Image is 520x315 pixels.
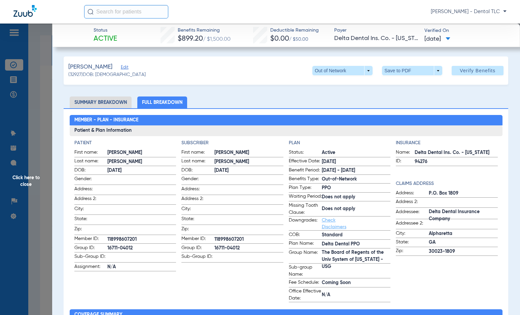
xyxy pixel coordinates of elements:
span: Assignment: [74,263,107,271]
span: Plan Type: [289,184,322,192]
h4: Insurance [396,140,498,147]
span: Verified On [424,27,509,34]
button: Save to PDF [382,66,442,75]
button: Verify Benefits [452,66,504,75]
span: City: [74,205,107,214]
span: Plan Name: [289,240,322,248]
h4: Patient [74,140,176,147]
span: Group ID: [181,244,214,252]
span: Active [94,34,117,44]
span: [PERSON_NAME] [214,149,283,156]
span: Member ID: [74,235,107,243]
span: The Board of Regents of the Univ System of [US_STATE] - USG [322,256,390,263]
span: COB: [289,231,322,239]
span: Benefit Period: [289,167,322,175]
span: Edit [121,65,127,71]
span: Name: [396,149,415,157]
span: Active [322,149,390,156]
h2: Member - Plan - Insurance [70,115,502,126]
span: N/A [107,264,176,271]
img: Zuub Logo [13,5,37,17]
iframe: Chat Widget [486,283,520,315]
span: Alpharetta [429,230,498,237]
span: Last name: [74,158,107,166]
span: Benefits Type: [289,175,322,184]
span: N/A [322,291,390,299]
span: GA [429,239,498,246]
span: 118998607201 [107,236,176,243]
span: Address: [74,186,107,195]
span: 16711-04012 [214,245,283,252]
span: (32927) DOB: [DEMOGRAPHIC_DATA] [68,71,146,78]
span: 118998607201 [214,236,283,243]
span: PPO [322,185,390,192]
span: P.O. Box 1809 [429,190,498,197]
span: Address: [396,190,429,198]
span: [PERSON_NAME] [214,158,283,165]
span: [DATE] - [DATE] [322,167,390,174]
span: Office Effective Date: [289,288,322,302]
span: 16711-04012 [107,245,176,252]
span: Last name: [181,158,214,166]
span: Sub-Group ID: [181,253,214,262]
li: Full Breakdown [137,96,187,108]
a: Check Disclaimers [322,218,346,229]
span: Downgrades: [289,217,322,230]
span: $0.00 [270,35,289,42]
span: Coming Soon [322,279,390,286]
span: Delta Dental PPO [322,241,390,248]
h4: Subscriber [181,140,283,147]
span: Address: [181,186,214,195]
span: Address 2: [396,198,429,207]
span: Zip: [396,247,429,255]
span: Gender: [181,175,214,185]
span: [DATE] [424,35,450,43]
span: State: [396,239,429,247]
h3: Patient & Plan Information [70,125,502,136]
span: Missing Tooth Clause: [289,202,322,216]
span: [PERSON_NAME] [107,149,176,156]
span: Zip: [74,226,107,235]
span: [DATE] [322,158,390,165]
span: [DATE] [214,167,283,174]
span: [PERSON_NAME] - Dental TLC [431,8,507,15]
span: Address 2: [74,195,107,204]
button: Out of Network [312,66,373,75]
span: 94276 [415,158,498,165]
span: $899.20 [178,35,203,42]
span: Does not apply [322,205,390,212]
span: State: [181,215,214,225]
span: Effective Date: [289,158,322,166]
app-breakdown-title: Plan [289,140,390,147]
span: Addressee 2: [396,220,429,229]
span: Deductible Remaining [270,27,319,34]
span: DOB: [74,167,107,175]
span: Gender: [74,175,107,185]
span: Delta Dental Ins. Co. - [US_STATE] [415,149,498,156]
span: Does not apply [322,194,390,201]
span: ID: [396,158,415,166]
span: Fee Schedule: [289,279,322,287]
span: Group ID: [74,244,107,252]
span: Payer [334,27,419,34]
span: State: [74,215,107,225]
h4: Claims Address [396,180,498,187]
span: / $1,500.00 [203,37,231,42]
span: Waiting Period: [289,193,322,201]
span: Benefits Remaining [178,27,231,34]
span: Sub-Group ID: [74,253,107,262]
span: Zip: [181,226,214,235]
span: First name: [74,149,107,157]
span: City: [181,205,214,214]
span: Group Name: [289,249,322,263]
span: Standard [322,232,390,239]
span: Member ID: [181,235,214,243]
span: Delta Dental Insurance Company [429,212,498,219]
span: [DATE] [107,167,176,174]
span: [PERSON_NAME] [68,63,112,71]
